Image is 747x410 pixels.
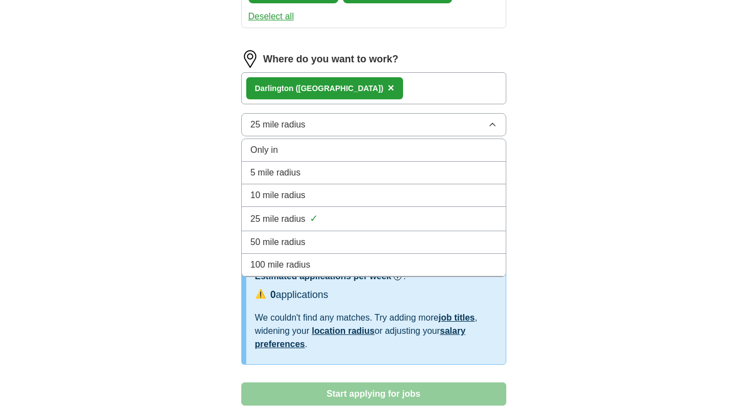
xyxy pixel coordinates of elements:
span: × [388,82,394,94]
span: ([GEOGRAPHIC_DATA]) [295,84,383,93]
a: job titles [438,313,475,322]
div: applications [271,287,329,302]
span: 50 mile radius [251,236,306,249]
button: Deselect all [248,10,294,23]
span: 10 mile radius [251,189,306,202]
span: 100 mile radius [251,258,311,271]
label: Where do you want to work? [263,52,399,67]
span: 25 mile radius [251,118,306,131]
strong: Darlington [255,84,294,93]
span: 5 mile radius [251,166,301,179]
button: Start applying for jobs [241,382,506,406]
button: 25 mile radius [241,113,506,136]
span: 25 mile radius [251,212,306,226]
div: We couldn't find any matches. Try adding more , widening your or adjusting your . [255,311,497,351]
button: × [388,80,394,97]
span: ✓ [310,211,318,226]
img: location.png [241,50,259,68]
a: location radius [312,326,375,336]
span: ⚠️ [255,287,266,301]
span: Only in [251,143,278,157]
span: 0 [271,289,276,300]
